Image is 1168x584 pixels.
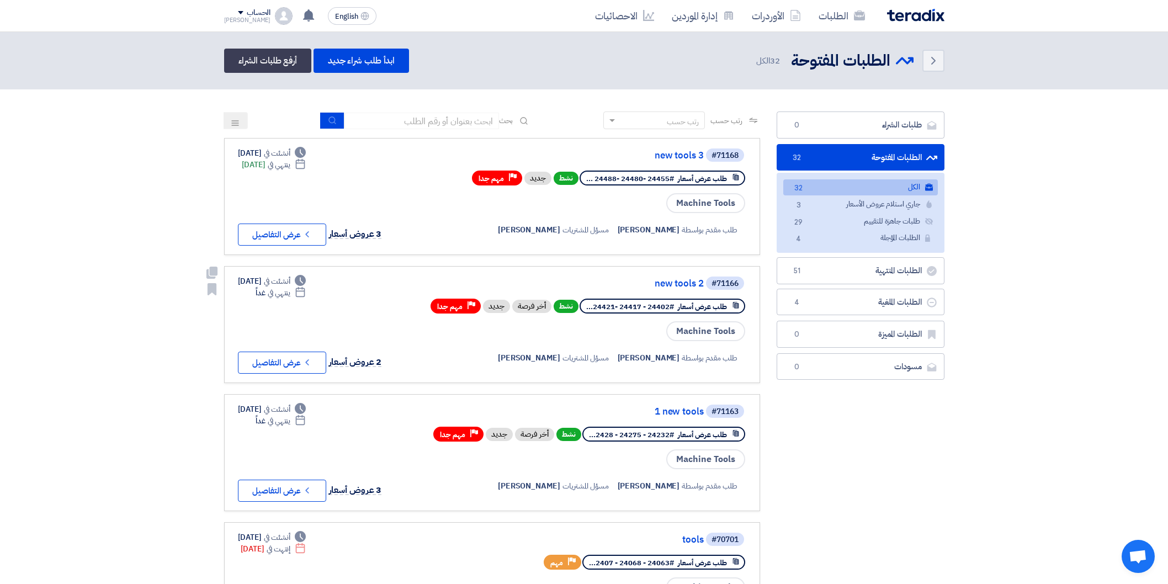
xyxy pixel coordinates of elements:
a: new tools 2 [483,279,704,289]
a: الطلبات المميزة0 [777,321,944,348]
span: طلب عرض أسعار [678,558,727,568]
a: الكل [783,179,938,195]
span: #24232 - 24275 - 2428... [589,429,674,440]
a: طلبات جاهزة للتقييم [783,214,938,230]
span: أنشئت في [264,532,290,543]
h2: الطلبات المفتوحة [791,50,890,72]
div: جديد [486,428,513,441]
a: tools [483,535,704,545]
a: جاري استلام عروض الأسعار [783,197,938,213]
div: غداً [256,287,306,299]
span: 0 [790,329,804,340]
button: English [328,7,376,25]
span: أنشئت في [264,147,290,159]
div: أخر فرصة [512,300,551,313]
a: الطلبات الملغية4 [777,289,944,316]
span: 4 [790,297,804,308]
span: رتب حسب [710,115,742,126]
span: مسؤل المشتريات [562,352,609,364]
span: [PERSON_NAME] [498,224,560,236]
span: طلب مقدم بواسطة [682,352,737,364]
span: ينتهي في [268,287,290,299]
span: نشط [554,300,578,313]
span: طلب مقدم بواسطة [682,224,737,236]
span: Machine Tools [666,193,745,213]
span: 32 [770,55,780,67]
img: Teradix logo [887,9,944,22]
div: جديد [524,172,551,185]
button: عرض التفاصيل [238,480,326,502]
span: أنشئت في [264,404,290,415]
div: [PERSON_NAME] [224,17,271,23]
span: #24455 -24480 -24488 ... [586,173,674,184]
span: 32 [792,183,805,194]
span: مسؤل المشتريات [562,480,609,492]
span: إنتهت في [267,543,290,555]
span: طلب مقدم بواسطة [682,480,737,492]
span: Machine Tools [666,321,745,341]
a: أرفع طلبات الشراء [224,49,311,73]
span: ينتهي في [268,159,290,171]
span: [PERSON_NAME] [618,352,680,364]
span: طلب عرض أسعار [678,429,727,440]
a: الطلبات [810,3,874,29]
span: مهم جدا [479,173,504,184]
a: الأوردرات [743,3,810,29]
a: الطلبات المفتوحة32 [777,144,944,171]
div: [DATE] [242,159,306,171]
div: #70701 [712,536,739,544]
span: 29 [792,217,805,229]
input: ابحث بعنوان أو رقم الطلب [344,113,499,129]
div: #71163 [712,408,739,416]
span: نشط [556,428,581,441]
a: Open chat [1122,540,1155,573]
span: مسؤل المشتريات [562,224,609,236]
div: #71168 [712,152,739,160]
span: طلب عرض أسعار [678,173,727,184]
span: [PERSON_NAME] [498,480,560,492]
span: 3 [792,200,805,211]
span: #24063 - 24068 - 2407... [589,558,674,568]
div: الحساب [247,8,270,18]
span: #24402 - 24417 -24421... [586,301,674,312]
div: [DATE] [238,532,306,543]
a: new tools 3 [483,151,704,161]
span: مهم جدا [437,301,463,312]
span: 3 عروض أسعار [329,227,382,241]
span: 0 [790,362,804,373]
span: [PERSON_NAME] [498,352,560,364]
span: 0 [790,120,804,131]
div: #71166 [712,280,739,288]
a: الاحصائيات [586,3,663,29]
span: 4 [792,233,805,245]
span: مهم [550,558,563,568]
div: [DATE] [238,275,306,287]
span: 32 [790,152,804,163]
div: غداً [256,415,306,427]
a: الطلبات المنتهية51 [777,257,944,284]
span: 3 عروض أسعار [329,484,382,497]
div: [DATE] [238,404,306,415]
span: نشط [554,172,578,185]
img: profile_test.png [275,7,293,25]
button: عرض التفاصيل [238,352,326,374]
span: 2 عروض أسعار [329,355,382,369]
span: Machine Tools [666,449,745,469]
span: English [335,13,358,20]
div: أخر فرصة [515,428,554,441]
span: [PERSON_NAME] [618,224,680,236]
a: 1 new tools [483,407,704,417]
a: إدارة الموردين [663,3,743,29]
span: [PERSON_NAME] [618,480,680,492]
div: جديد [483,300,510,313]
a: طلبات الشراء0 [777,112,944,139]
span: ينتهي في [268,415,290,427]
span: طلب عرض أسعار [678,301,727,312]
span: مهم جدا [440,429,465,440]
a: الطلبات المؤجلة [783,230,938,246]
span: 51 [790,266,804,277]
a: مسودات0 [777,353,944,380]
div: [DATE] [241,543,306,555]
span: الكل [756,55,782,67]
div: [DATE] [238,147,306,159]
